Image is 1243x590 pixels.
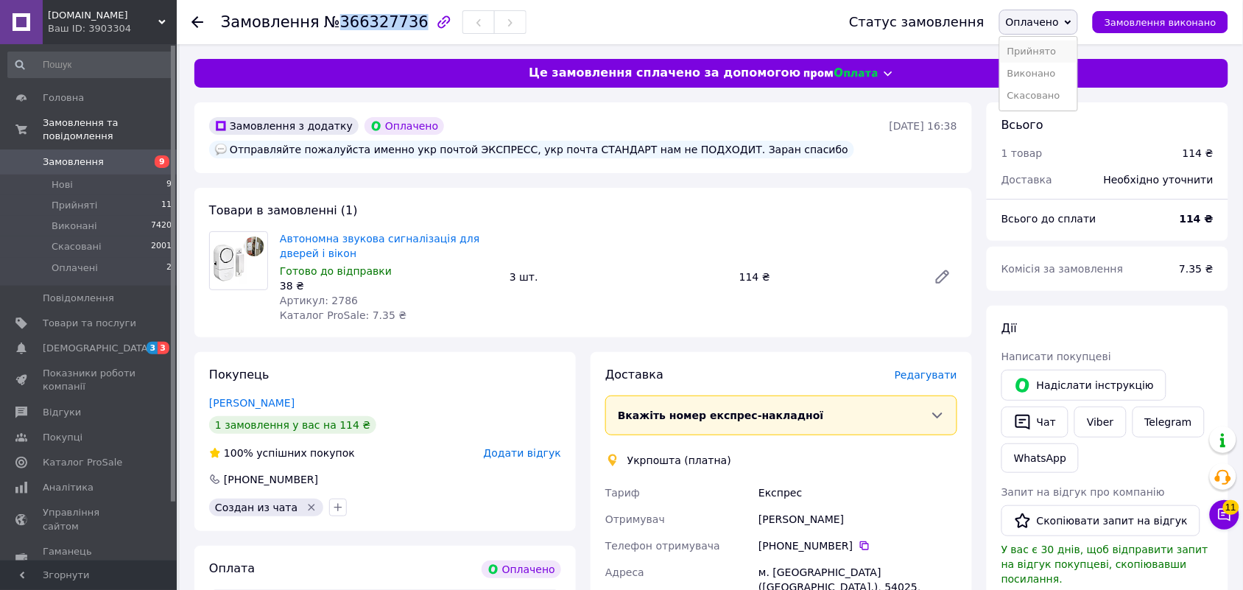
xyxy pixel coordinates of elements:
span: 11 [161,199,172,212]
span: Відгуки [43,406,81,419]
img: :speech_balloon: [215,144,227,155]
span: Готово до відправки [280,265,392,277]
span: Доставка [605,368,663,382]
span: Покупці [43,431,82,444]
div: Необхідно уточнити [1095,164,1222,196]
span: Редагувати [895,369,957,381]
span: У вас є 30 днів, щоб відправити запит на відгук покупцеві, скопіювавши посилання. [1001,544,1208,585]
span: Це замовлення сплачено за допомогою [529,65,800,82]
span: Замовлення виконано [1105,17,1216,28]
span: 7420 [151,220,172,233]
span: Доставка [1001,174,1052,186]
span: 1 товар [1001,147,1043,159]
div: 38 ₴ [280,278,498,293]
span: Всього [1001,118,1043,132]
span: Вкажіть номер експрес-накладної [618,410,824,421]
time: [DATE] 16:38 [890,120,957,132]
button: Замовлення виконано [1093,11,1228,33]
a: Автономна звукова сигналізація для дверей і вікон [280,233,479,259]
span: Замовлення [221,13,320,31]
span: Написати покупцеві [1001,351,1111,362]
span: Адреса [605,566,644,578]
div: 114 ₴ [733,267,922,287]
span: 9 [166,178,172,192]
span: Покупець [209,368,270,382]
span: Додати відгук [484,447,561,459]
span: №366327736 [324,13,429,31]
span: Тариф [605,487,640,499]
span: Big-drop.in.ua [48,9,158,22]
span: Каталог ProSale [43,456,122,469]
button: Чат [1001,407,1068,438]
span: Товари в замовленні (1) [209,203,358,217]
span: [DEMOGRAPHIC_DATA] [43,342,152,355]
li: Виконано [1000,63,1077,85]
div: Укрпошта (платна) [624,453,735,468]
span: Нові [52,178,73,192]
li: Прийнято [1000,41,1077,63]
span: Всього до сплати [1001,213,1096,225]
span: Показники роботи компанії [43,367,136,393]
input: Пошук [7,52,173,78]
a: Viber [1074,407,1126,438]
span: Оплачені [52,261,98,275]
button: Надіслати інструкцію [1001,370,1166,401]
div: [PHONE_NUMBER] [222,472,320,487]
span: Телефон отримувача [605,540,720,552]
span: Замовлення [43,155,104,169]
span: 9 [155,155,169,168]
div: Експрес [756,480,960,506]
button: Чат з покупцем11 [1210,500,1239,530]
div: Повернутися назад [191,15,203,29]
a: WhatsApp [1001,443,1079,473]
span: 7.35 ₴ [1180,263,1214,275]
button: Скопіювати запит на відгук [1001,505,1200,536]
div: Статус замовлення [849,15,985,29]
div: 114 ₴ [1183,146,1214,161]
span: Скасовані [52,240,102,253]
span: Головна [43,91,84,105]
span: Аналітика [43,481,94,494]
b: 114 ₴ [1180,213,1214,225]
div: [PHONE_NUMBER] [758,538,957,553]
span: 2001 [151,240,172,253]
li: Скасовано [1000,85,1077,107]
span: Оплачено [1006,16,1059,28]
span: Запит на відгук про компанію [1001,486,1165,498]
div: Оплачено [365,117,444,135]
span: Гаманець компанії [43,545,136,572]
span: 11 [1223,498,1239,513]
span: 3 [147,342,158,354]
div: Отправляйте пожалуйста именно укр почтой ЭКСПРЕСС, укр почта СТАНДАРТ нам не ПОДХОДИТ. Заран спасибо [209,141,854,158]
span: Создан из чата [215,502,297,513]
span: Отримувач [605,513,665,525]
span: Повідомлення [43,292,114,305]
div: [PERSON_NAME] [756,506,960,533]
a: [PERSON_NAME] [209,397,295,409]
span: Товари та послуги [43,317,136,330]
img: Автономна звукова сигналізація для дверей і вікон [210,234,267,287]
svg: Видалити мітку [306,502,317,513]
div: Замовлення з додатку [209,117,359,135]
a: Редагувати [928,262,957,292]
div: Оплачено [482,561,561,578]
span: 3 [158,342,169,354]
span: Артикул: 2786 [280,295,358,306]
span: Замовлення та повідомлення [43,116,177,143]
span: Прийняті [52,199,97,212]
span: 100% [224,447,253,459]
a: Telegram [1133,407,1205,438]
span: Дії [1001,321,1017,335]
div: 3 шт. [504,267,733,287]
div: успішних покупок [209,446,355,460]
div: 1 замовлення у вас на 114 ₴ [209,416,376,434]
span: Управління сайтом [43,506,136,533]
div: Ваш ID: 3903304 [48,22,177,35]
span: Комісія за замовлення [1001,263,1124,275]
span: Оплата [209,561,255,575]
span: Виконані [52,220,97,233]
span: Каталог ProSale: 7.35 ₴ [280,309,406,321]
span: 2 [166,261,172,275]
